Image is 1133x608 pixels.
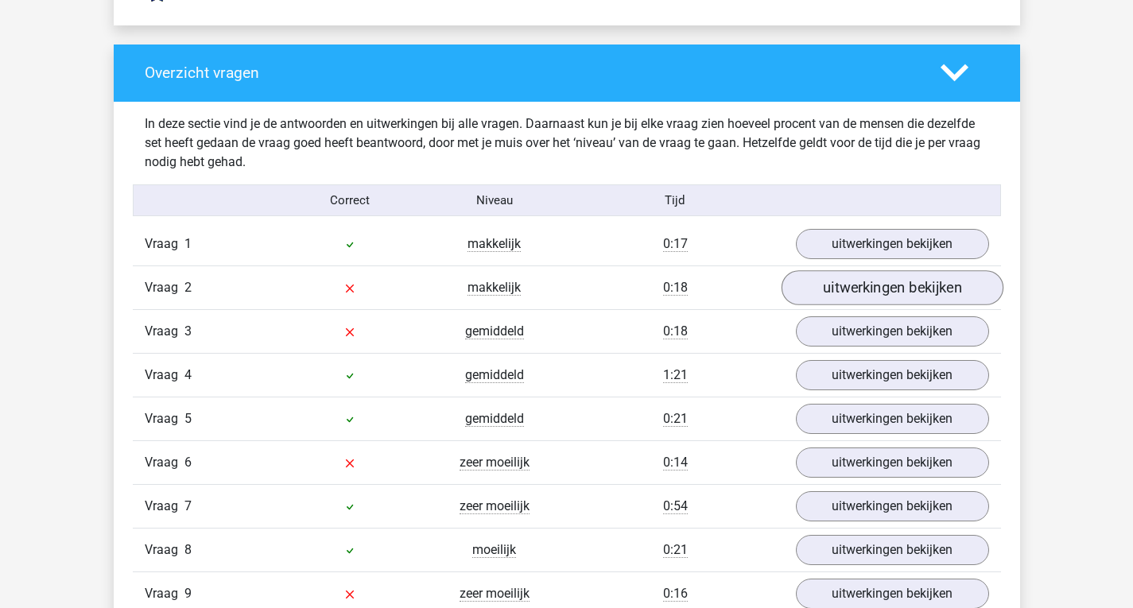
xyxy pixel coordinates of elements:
div: Niveau [422,192,567,210]
div: Correct [277,192,422,210]
div: Tijd [566,192,783,210]
a: uitwerkingen bekijken [796,447,989,478]
a: uitwerkingen bekijken [796,229,989,259]
a: uitwerkingen bekijken [796,535,989,565]
span: 0:54 [663,498,688,514]
span: 8 [184,542,192,557]
span: zeer moeilijk [460,498,530,514]
span: Vraag [145,278,184,297]
div: In deze sectie vind je de antwoorden en uitwerkingen bij alle vragen. Daarnaast kun je bij elke v... [133,114,1001,172]
span: moeilijk [472,542,516,558]
a: uitwerkingen bekijken [781,271,1003,306]
a: uitwerkingen bekijken [796,316,989,347]
span: gemiddeld [465,411,524,427]
span: 3 [184,323,192,339]
span: 7 [184,498,192,513]
span: Vraag [145,453,184,472]
span: 2 [184,280,192,295]
span: 0:21 [663,411,688,427]
span: 9 [184,586,192,601]
span: zeer moeilijk [460,455,530,471]
span: Vraag [145,366,184,385]
h4: Overzicht vragen [145,64,917,82]
span: Vraag [145,497,184,516]
a: uitwerkingen bekijken [796,491,989,521]
span: zeer moeilijk [460,586,530,602]
span: gemiddeld [465,323,524,339]
span: 5 [184,411,192,426]
span: 0:17 [663,236,688,252]
span: Vraag [145,409,184,428]
span: 1:21 [663,367,688,383]
a: uitwerkingen bekijken [796,360,989,390]
span: 6 [184,455,192,470]
span: 0:16 [663,586,688,602]
span: 0:18 [663,280,688,296]
span: Vraag [145,234,184,254]
span: Vraag [145,584,184,603]
a: uitwerkingen bekijken [796,404,989,434]
span: Vraag [145,322,184,341]
span: 4 [184,367,192,382]
span: 0:14 [663,455,688,471]
span: 1 [184,236,192,251]
span: makkelijk [468,236,521,252]
span: makkelijk [468,280,521,296]
span: 0:18 [663,323,688,339]
span: 0:21 [663,542,688,558]
span: Vraag [145,540,184,560]
span: gemiddeld [465,367,524,383]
